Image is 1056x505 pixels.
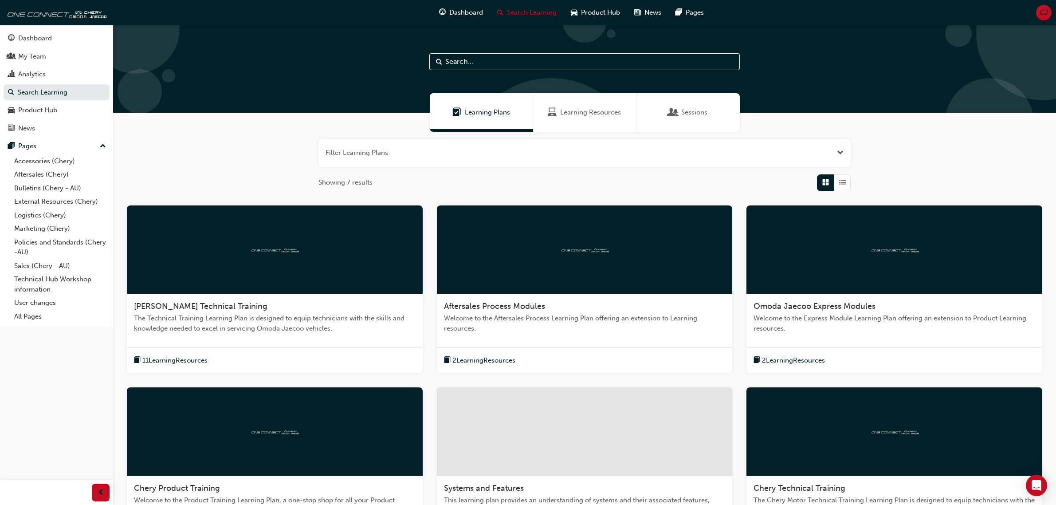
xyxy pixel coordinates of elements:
span: news-icon [634,7,641,18]
img: oneconnect [250,245,299,253]
button: book-icon2LearningResources [444,355,515,366]
a: Technical Hub Workshop information [11,272,110,296]
span: up-icon [100,141,106,152]
div: Dashboard [18,33,52,43]
img: oneconnect [250,427,299,435]
button: CJ [1036,5,1052,20]
input: Search... [429,53,740,70]
a: Aftersales (Chery) [11,168,110,181]
a: My Team [4,48,110,65]
div: Pages [18,141,36,151]
img: oneconnect [870,427,919,435]
span: Learning Resources [560,107,621,118]
span: book-icon [754,355,760,366]
span: CJ [1040,8,1048,18]
span: Search [436,57,442,67]
span: book-icon [444,355,451,366]
span: chart-icon [8,71,15,79]
a: Bulletins (Chery - AU) [11,181,110,195]
button: DashboardMy TeamAnalyticsSearch LearningProduct HubNews [4,28,110,138]
a: search-iconSearch Learning [490,4,564,22]
button: Open the filter [837,148,844,158]
a: car-iconProduct Hub [564,4,627,22]
span: 2 Learning Resources [452,355,515,366]
span: prev-icon [98,487,104,498]
span: Search Learning [507,8,557,18]
a: Accessories (Chery) [11,154,110,168]
button: book-icon2LearningResources [754,355,825,366]
div: Product Hub [18,105,57,115]
span: pages-icon [8,142,15,150]
img: oneconnect [4,4,106,21]
a: User changes [11,296,110,310]
span: Aftersales Process Modules [444,301,545,311]
span: pages-icon [675,7,682,18]
span: List [839,178,846,188]
span: Chery Product Training [134,483,220,493]
span: search-icon [497,7,503,18]
div: Open Intercom Messenger [1026,475,1047,496]
a: Policies and Standards (Chery -AU) [11,236,110,259]
button: Pages [4,138,110,154]
span: Sessions [669,107,678,118]
span: News [644,8,661,18]
span: search-icon [8,89,14,97]
a: oneconnectOmoda Jaecoo Express ModulesWelcome to the Express Module Learning Plan offering an ext... [746,205,1042,373]
a: Dashboard [4,30,110,47]
span: Showing 7 results [318,178,373,188]
span: 11 Learning Resources [142,355,208,366]
a: guage-iconDashboard [432,4,490,22]
a: All Pages [11,310,110,324]
span: The Technical Training Learning Plan is designed to equip technicians with the skills and knowled... [134,313,416,333]
img: oneconnect [870,245,919,253]
span: guage-icon [8,35,15,43]
a: External Resources (Chery) [11,195,110,209]
span: people-icon [8,53,15,61]
a: Sales (Chery - AU) [11,259,110,273]
span: 2 Learning Resources [762,355,825,366]
a: News [4,120,110,137]
div: News [18,123,35,134]
span: Omoda Jaecoo Express Modules [754,301,875,311]
span: Welcome to the Express Module Learning Plan offering an extension to Product Learning resources. [754,313,1035,333]
a: Marketing (Chery) [11,222,110,236]
div: Analytics [18,69,46,79]
a: pages-iconPages [668,4,711,22]
span: guage-icon [439,7,446,18]
span: book-icon [134,355,141,366]
span: [PERSON_NAME] Technical Training [134,301,267,311]
span: Chery Technical Training [754,483,845,493]
span: Pages [686,8,704,18]
div: My Team [18,51,46,62]
span: Learning Plans [465,107,510,118]
span: Learning Resources [548,107,557,118]
button: book-icon11LearningResources [134,355,208,366]
span: Learning Plans [452,107,461,118]
span: news-icon [8,125,15,133]
a: oneconnect[PERSON_NAME] Technical TrainingThe Technical Training Learning Plan is designed to equ... [127,205,423,373]
span: Systems and Features [444,483,524,493]
a: Product Hub [4,102,110,118]
a: Search Learning [4,84,110,101]
span: Sessions [681,107,707,118]
span: Grid [822,178,829,188]
span: Dashboard [449,8,483,18]
span: car-icon [571,7,577,18]
a: Analytics [4,66,110,83]
a: news-iconNews [627,4,668,22]
span: Welcome to the Aftersales Process Learning Plan offering an extension to Learning resources. [444,313,726,333]
a: Learning ResourcesLearning Resources [533,93,636,132]
span: Product Hub [581,8,620,18]
a: oneconnectAftersales Process ModulesWelcome to the Aftersales Process Learning Plan offering an e... [437,205,733,373]
a: SessionsSessions [636,93,740,132]
a: Logistics (Chery) [11,209,110,222]
img: oneconnect [560,245,609,253]
a: Learning PlansLearning Plans [430,93,533,132]
span: car-icon [8,107,15,114]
